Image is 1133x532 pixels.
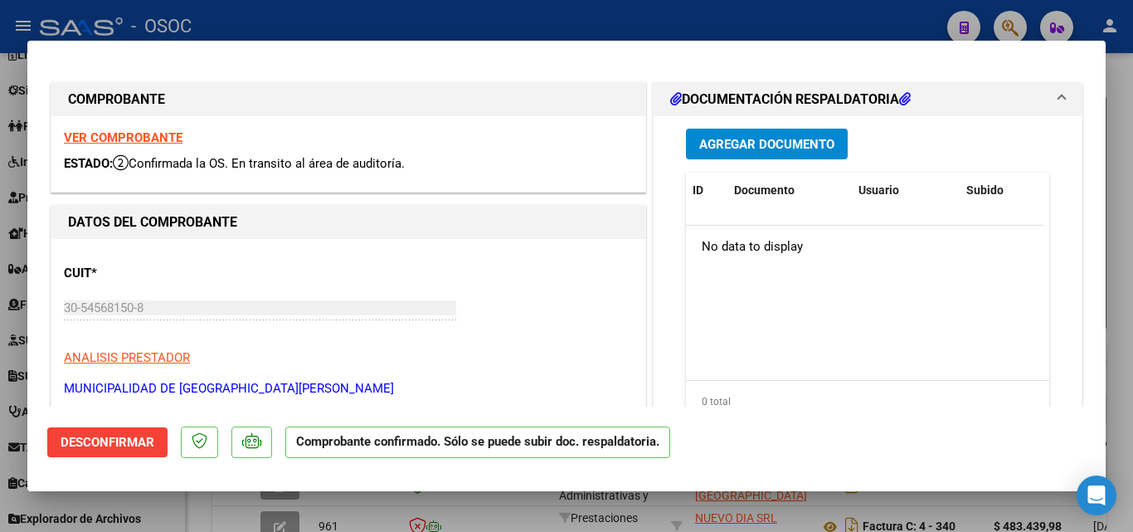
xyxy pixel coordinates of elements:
button: Desconfirmar [47,427,168,457]
span: Subido [966,183,1004,197]
span: ANALISIS PRESTADOR [64,350,190,365]
button: Agregar Documento [686,129,848,159]
mat-expansion-panel-header: DOCUMENTACIÓN RESPALDATORIA [654,83,1082,116]
span: Agregar Documento [699,137,834,152]
div: DOCUMENTACIÓN RESPALDATORIA [654,116,1082,461]
datatable-header-cell: Documento [727,173,852,208]
strong: DATOS DEL COMPROBANTE [68,214,237,230]
datatable-header-cell: Usuario [852,173,960,208]
datatable-header-cell: ID [686,173,727,208]
span: ESTADO: [64,156,113,171]
p: Comprobante confirmado. Sólo se puede subir doc. respaldatoria. [285,427,670,459]
h1: DOCUMENTACIÓN RESPALDATORIA [670,90,911,110]
span: ID [693,183,703,197]
p: MUNICIPALIDAD DE [GEOGRAPHIC_DATA][PERSON_NAME] [64,379,633,398]
strong: COMPROBANTE [68,91,165,107]
span: Usuario [858,183,899,197]
span: Desconfirmar [61,435,154,450]
datatable-header-cell: Subido [960,173,1043,208]
span: Documento [734,183,795,197]
span: Confirmada la OS. En transito al área de auditoría. [113,156,405,171]
div: No data to display [686,226,1043,267]
div: 0 total [686,381,1049,422]
datatable-header-cell: Acción [1043,173,1126,208]
div: Open Intercom Messenger [1077,476,1116,515]
a: VER COMPROBANTE [64,130,182,145]
p: CUIT [64,264,235,283]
